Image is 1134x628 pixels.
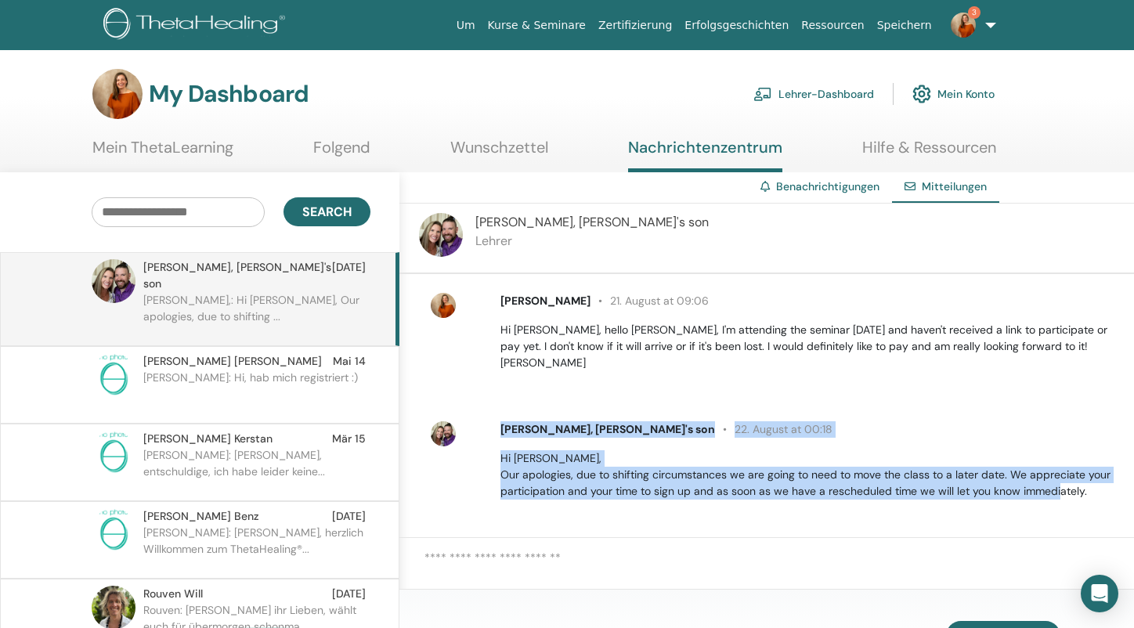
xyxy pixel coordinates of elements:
[92,138,233,168] a: Mein ThetaLearning
[419,213,463,257] img: default.jpg
[628,138,782,172] a: Nachrichtenzentrum
[968,6,981,19] span: 3
[482,11,592,40] a: Kurse & Seminare
[332,508,366,525] span: [DATE]
[951,13,976,38] img: default.jpg
[143,259,332,292] span: [PERSON_NAME], [PERSON_NAME]'s son
[776,179,879,193] a: Benachrichtigungen
[795,11,870,40] a: Ressourcen
[500,422,715,436] span: [PERSON_NAME], [PERSON_NAME]'s son
[450,11,482,40] a: Um
[92,508,135,552] img: no-photo.png
[1081,575,1118,612] div: Open Intercom Messenger
[143,292,370,339] p: [PERSON_NAME],: Hi [PERSON_NAME], Our apologies, due to shifting ...
[912,77,995,111] a: Mein Konto
[450,138,548,168] a: Wunschzettel
[431,421,456,446] img: default.jpg
[103,8,291,43] img: logo.png
[862,138,996,168] a: Hilfe & Ressourcen
[500,450,1116,500] p: Hi [PERSON_NAME], Our apologies, due to shifting circumstances we are going to need to move the c...
[475,232,709,251] p: Lehrer
[912,81,931,107] img: cog.svg
[143,353,322,370] span: [PERSON_NAME] [PERSON_NAME]
[149,80,309,108] h3: My Dashboard
[332,586,366,602] span: [DATE]
[871,11,938,40] a: Speichern
[678,11,795,40] a: Erfolgsgeschichten
[302,204,352,220] span: Search
[92,259,135,303] img: default.jpg
[753,87,772,101] img: chalkboard-teacher.svg
[92,69,143,119] img: default.jpg
[922,179,987,193] span: Mitteilungen
[592,11,678,40] a: Zertifizierung
[753,77,874,111] a: Lehrer-Dashboard
[332,259,366,292] span: [DATE]
[715,422,832,436] span: 22. August at 00:18
[283,197,370,226] button: Search
[332,431,366,447] span: Mär 15
[590,294,709,308] span: 21. August at 09:06
[500,294,590,308] span: [PERSON_NAME]
[431,293,456,318] img: default.jpg
[143,431,273,447] span: [PERSON_NAME] Kerstan
[143,586,203,602] span: Rouven Will
[143,447,370,494] p: [PERSON_NAME]: [PERSON_NAME], entschuldige, ich habe leider keine...
[475,214,709,230] span: [PERSON_NAME], [PERSON_NAME]'s son
[92,353,135,397] img: no-photo.png
[333,353,366,370] span: Mai 14
[313,138,370,168] a: Folgend
[500,322,1116,371] p: Hi [PERSON_NAME], hello [PERSON_NAME], I'm attending the seminar [DATE] and haven't received a li...
[143,525,370,572] p: [PERSON_NAME]: [PERSON_NAME], herzlich Willkommen zum ThetaHealing®...
[143,370,370,417] p: [PERSON_NAME]: Hi, hab mich registriert :)
[92,431,135,475] img: no-photo.png
[143,508,259,525] span: [PERSON_NAME] Benz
